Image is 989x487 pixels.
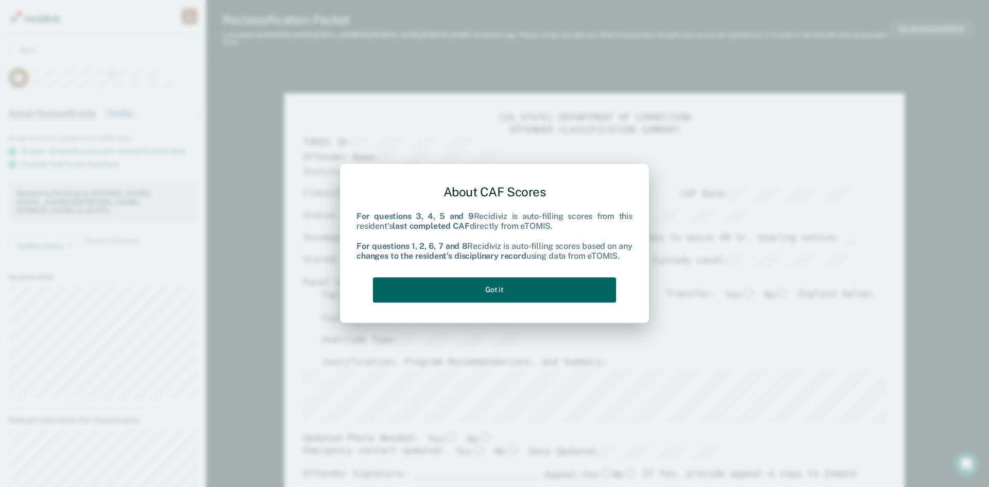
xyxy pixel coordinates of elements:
[356,251,526,261] b: changes to the resident's disciplinary record
[356,176,633,208] div: About CAF Scores
[356,212,633,261] div: Recidiviz is auto-filling scores from this resident's directly from eTOMIS. Recidiviz is auto-fil...
[393,222,469,231] b: last completed CAF
[356,212,474,222] b: For questions 3, 4, 5 and 9
[373,277,616,303] button: Got it
[356,241,467,251] b: For questions 1, 2, 6, 7 and 8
